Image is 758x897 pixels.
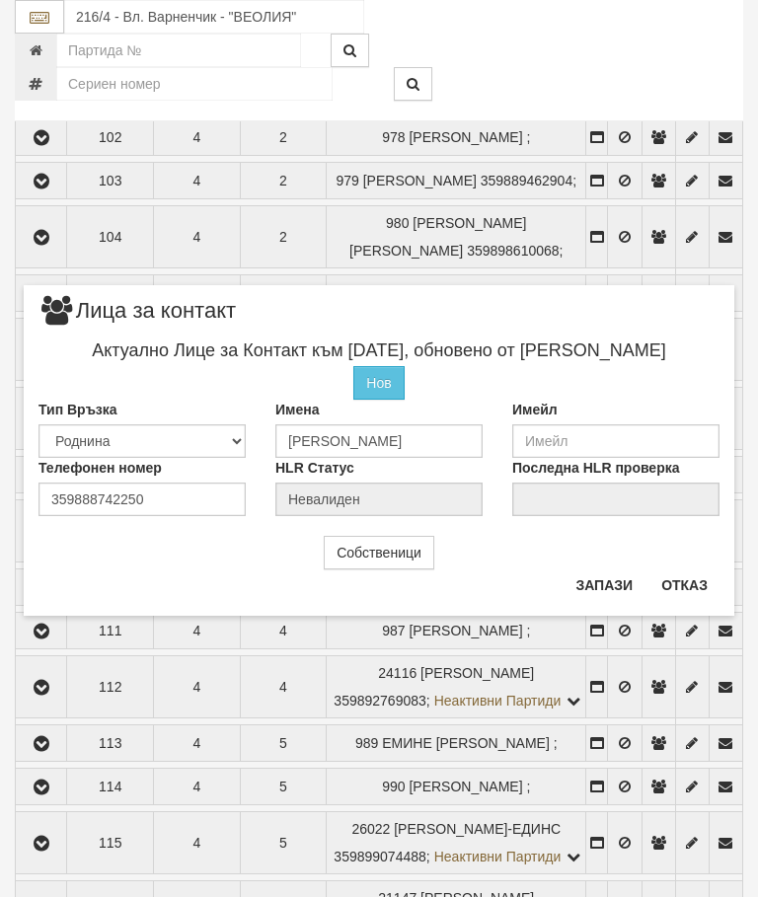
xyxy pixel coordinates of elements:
label: HLR Статус [275,458,354,478]
label: Тип Връзка [38,400,117,419]
label: Имена [275,400,319,419]
button: Нов [353,366,404,400]
input: Партида № [56,34,301,67]
input: Сериен номер [56,67,333,101]
button: Запази [564,569,644,601]
input: Телефонен номер [38,483,246,516]
label: Последна HLR проверка [512,458,680,478]
h4: Актуално Лице за Контакт към [DATE], обновено от [PERSON_NAME] [38,341,720,361]
button: Собственици [324,536,434,569]
input: Имена [275,424,483,458]
label: Телефонен номер [38,458,162,478]
span: Лица за контакт [38,300,236,336]
input: Имейл [512,424,720,458]
button: Отказ [649,569,720,601]
label: Имейл [512,400,558,419]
